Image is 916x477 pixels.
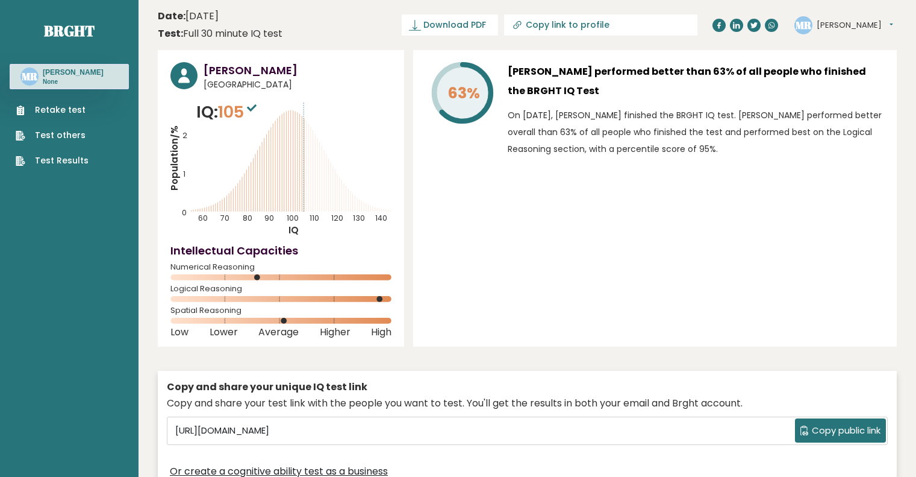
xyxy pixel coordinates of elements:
[423,19,486,31] span: Download PDF
[331,213,343,223] tspan: 120
[170,308,391,313] span: Spatial Reasoning
[258,330,299,335] span: Average
[158,9,185,23] b: Date:
[158,27,282,41] div: Full 30 minute IQ test
[320,330,351,335] span: Higher
[182,130,187,141] tspan: 2
[371,330,391,335] span: High
[310,213,319,223] tspan: 110
[288,224,299,236] tspan: IQ
[204,78,391,91] span: [GEOGRAPHIC_DATA]
[196,100,260,124] p: IQ:
[204,62,391,78] h3: [PERSON_NAME]
[402,14,498,36] a: Download PDF
[812,424,880,438] span: Copy public link
[447,83,480,104] tspan: 63%
[199,213,208,223] tspan: 60
[182,207,187,218] tspan: 0
[170,330,188,335] span: Low
[16,104,89,116] a: Retake test
[44,21,95,40] a: Brght
[170,242,391,259] h4: Intellectual Capacities
[796,17,812,31] text: MR
[167,380,888,394] div: Copy and share your unique IQ test link
[508,62,884,101] h3: [PERSON_NAME] performed better than 63% of all people who finished the BRGHT IQ Test
[170,286,391,291] span: Logical Reasoning
[170,265,391,270] span: Numerical Reasoning
[243,213,252,223] tspan: 80
[183,169,185,179] tspan: 1
[158,9,219,24] time: [DATE]
[220,213,229,223] tspan: 70
[287,213,299,223] tspan: 100
[353,213,365,223] tspan: 130
[16,154,89,167] a: Test Results
[210,330,238,335] span: Lower
[795,419,886,443] button: Copy public link
[508,107,884,157] p: On [DATE], [PERSON_NAME] finished the BRGHT IQ test. [PERSON_NAME] performed better overall than ...
[158,27,183,40] b: Test:
[375,213,387,223] tspan: 140
[817,19,893,31] button: [PERSON_NAME]
[22,69,38,83] text: MR
[264,213,274,223] tspan: 90
[167,396,888,411] div: Copy and share your test link with the people you want to test. You'll get the results in both yo...
[43,78,104,86] p: None
[43,68,104,77] h3: [PERSON_NAME]
[168,125,181,191] tspan: Population/%
[16,129,89,142] a: Test others
[218,101,260,123] span: 105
